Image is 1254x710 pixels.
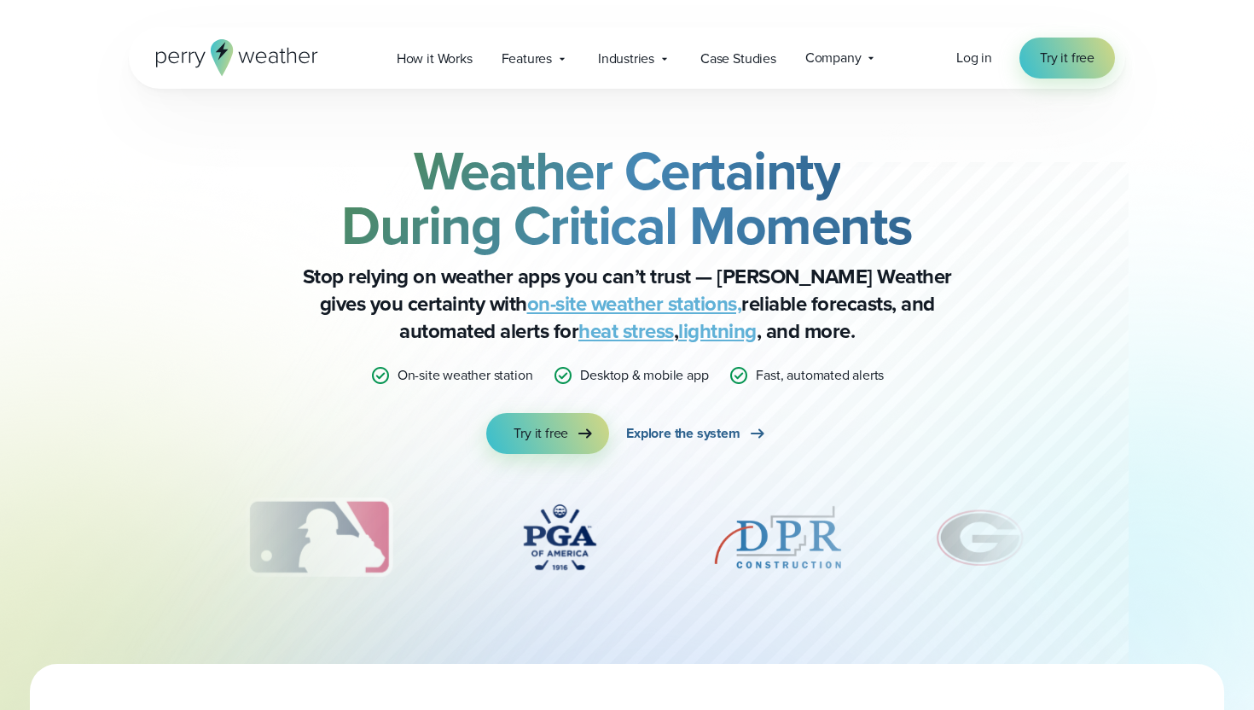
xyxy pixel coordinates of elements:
div: 6 of 12 [928,495,1033,580]
a: Try it free [486,413,609,454]
img: MLB.svg [229,495,409,580]
span: Industries [598,49,654,69]
div: slideshow [214,495,1040,589]
a: How it Works [382,41,487,76]
span: Try it free [514,423,568,444]
span: Log in [956,48,992,67]
div: 4 of 12 [491,495,628,580]
a: Explore the system [626,413,768,454]
a: Log in [956,48,992,68]
span: Features [502,49,552,69]
img: University-of-Georgia.svg [928,495,1033,580]
a: Case Studies [686,41,791,76]
p: Fast, automated alerts [756,365,884,386]
p: On-site weather station [398,365,533,386]
a: Try it free [1019,38,1115,79]
a: heat stress [578,316,674,346]
span: How it Works [397,49,473,69]
p: Desktop & mobile app [580,365,708,386]
div: 3 of 12 [229,495,409,580]
a: lightning [678,316,757,346]
div: 5 of 12 [710,495,846,580]
img: DPR-Construction.svg [710,495,846,580]
span: Case Studies [700,49,776,69]
a: on-site weather stations, [527,288,742,319]
img: PGA.svg [491,495,628,580]
p: Stop relying on weather apps you can’t trust — [PERSON_NAME] Weather gives you certainty with rel... [286,263,968,345]
span: Company [805,48,862,68]
span: Try it free [1040,48,1094,68]
span: Explore the system [626,423,740,444]
strong: Weather Certainty During Critical Moments [341,131,913,265]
